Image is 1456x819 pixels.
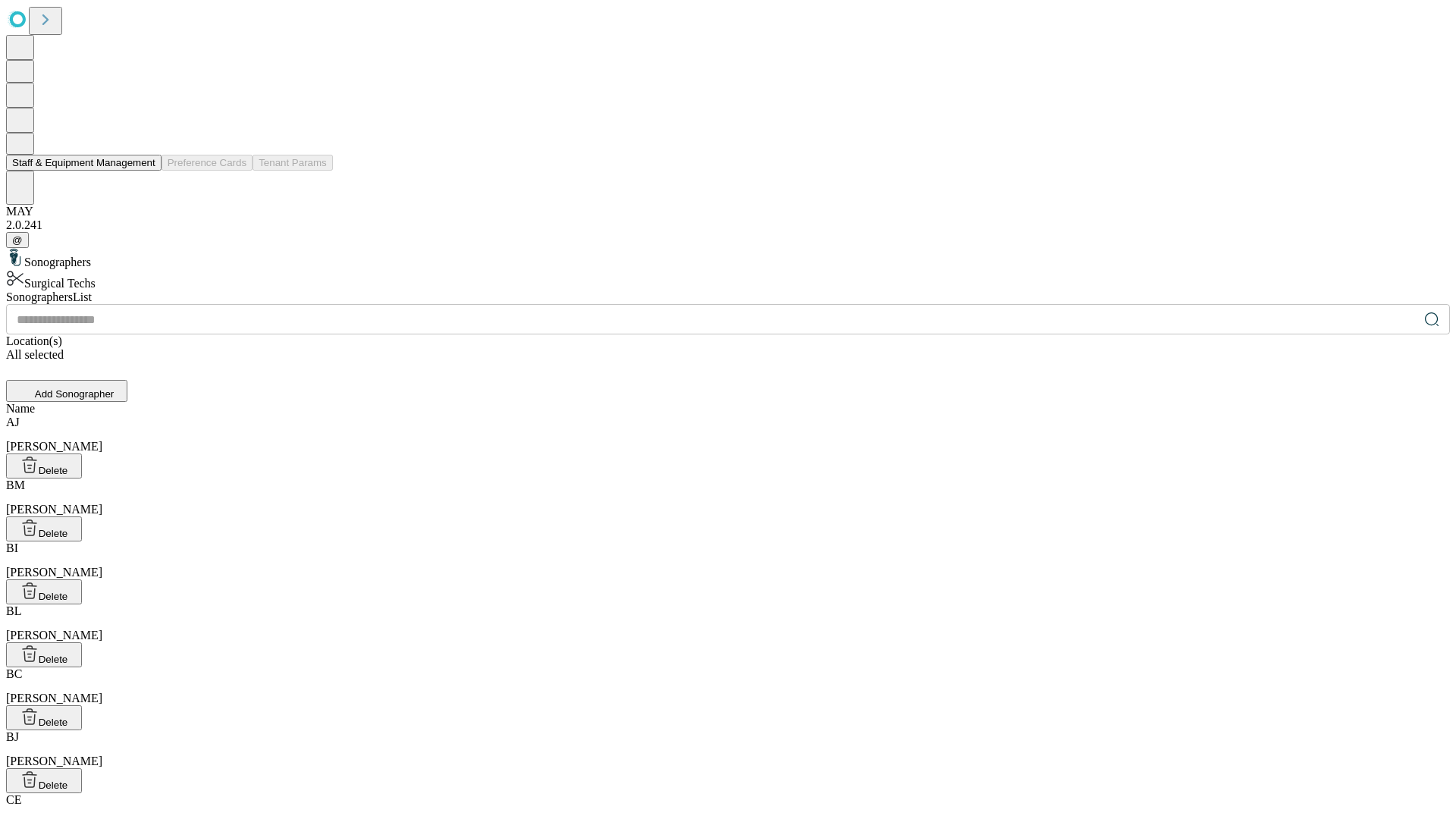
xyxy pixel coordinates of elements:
[39,465,68,476] span: Delete
[6,479,1450,516] div: [PERSON_NAME]
[6,730,19,743] span: BJ
[6,205,1450,218] div: MAY
[6,730,1450,768] div: [PERSON_NAME]
[6,334,62,347] span: Location(s)
[6,416,1450,453] div: [PERSON_NAME]
[6,541,1450,579] div: [PERSON_NAME]
[39,654,68,665] span: Delete
[6,516,82,541] button: Delete
[6,667,22,680] span: BC
[6,402,1450,416] div: Name
[39,528,68,539] span: Delete
[6,793,21,806] span: CE
[6,705,82,730] button: Delete
[39,717,68,728] span: Delete
[6,248,1450,269] div: Sonographers
[162,155,253,171] button: Preference Cards
[6,768,82,793] button: Delete
[6,479,25,491] span: BM
[6,218,1450,232] div: 2.0.241
[6,348,1450,362] div: All selected
[6,642,82,667] button: Delete
[253,155,333,171] button: Tenant Params
[6,667,1450,705] div: [PERSON_NAME]
[39,591,68,602] span: Delete
[6,416,20,428] span: AJ
[6,232,29,248] button: @
[12,234,23,246] span: @
[6,453,82,479] button: Delete
[6,380,127,402] button: Add Sonographer
[6,579,82,604] button: Delete
[6,269,1450,290] div: Surgical Techs
[6,604,1450,642] div: [PERSON_NAME]
[6,604,21,617] span: BL
[6,155,162,171] button: Staff & Equipment Management
[35,388,114,400] span: Add Sonographer
[39,780,68,791] span: Delete
[6,290,1450,304] div: Sonographers List
[6,541,18,554] span: BI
